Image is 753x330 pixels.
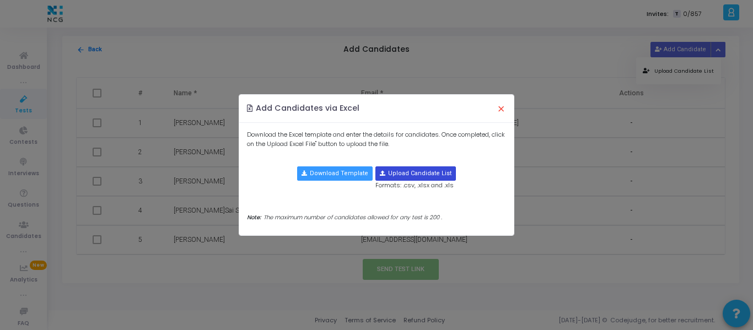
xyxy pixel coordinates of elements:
span: The maximum number of candidates allowed for any test is 200 . [263,213,442,221]
button: Close [490,96,513,121]
button: Upload Candidate List [375,166,456,181]
p: Download the Excel template and enter the details for candidates. Once completed, click on the Up... [247,130,507,148]
button: Download Template [297,166,373,181]
h4: Add Candidates via Excel [247,102,360,114]
div: Formats: .csv, .xlsx and .xls [375,166,456,190]
span: Note: [247,213,261,221]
